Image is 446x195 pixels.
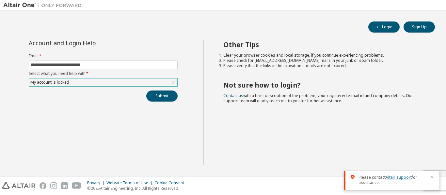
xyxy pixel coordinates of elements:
li: Clear your browser cookies and local storage, if you continue experiencing problems. [223,53,423,58]
a: Altair support [386,174,412,180]
button: Login [368,21,400,33]
label: Email [29,53,178,59]
button: Submit [146,91,178,102]
div: My account is locked [29,79,70,86]
img: Altair One [3,2,85,8]
a: Contact us [223,93,243,98]
img: youtube.svg [72,182,81,189]
li: Please verify that the links in the activation e-mails are not expired. [223,63,423,68]
img: instagram.svg [50,182,57,189]
div: My account is locked [29,78,177,86]
h2: Other Tips [223,40,423,49]
label: Select what you need help with [29,71,178,76]
div: Account and Login Help [29,40,148,46]
p: © 2025 Altair Engineering, Inc. All Rights Reserved. [87,186,188,191]
div: Privacy [87,180,106,186]
button: Sign Up [404,21,435,33]
div: Website Terms of Use [106,180,154,186]
h2: Not sure how to login? [223,81,423,89]
img: facebook.svg [40,182,46,189]
span: Please contact for assistance. [358,175,426,185]
div: Cookie Consent [154,180,188,186]
img: linkedin.svg [61,182,68,189]
li: Please check for [EMAIL_ADDRESS][DOMAIN_NAME] mails in your junk or spam folder. [223,58,423,63]
span: with a brief description of the problem, your registered e-mail id and company details. Our suppo... [223,93,413,104]
img: altair_logo.svg [2,182,36,189]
